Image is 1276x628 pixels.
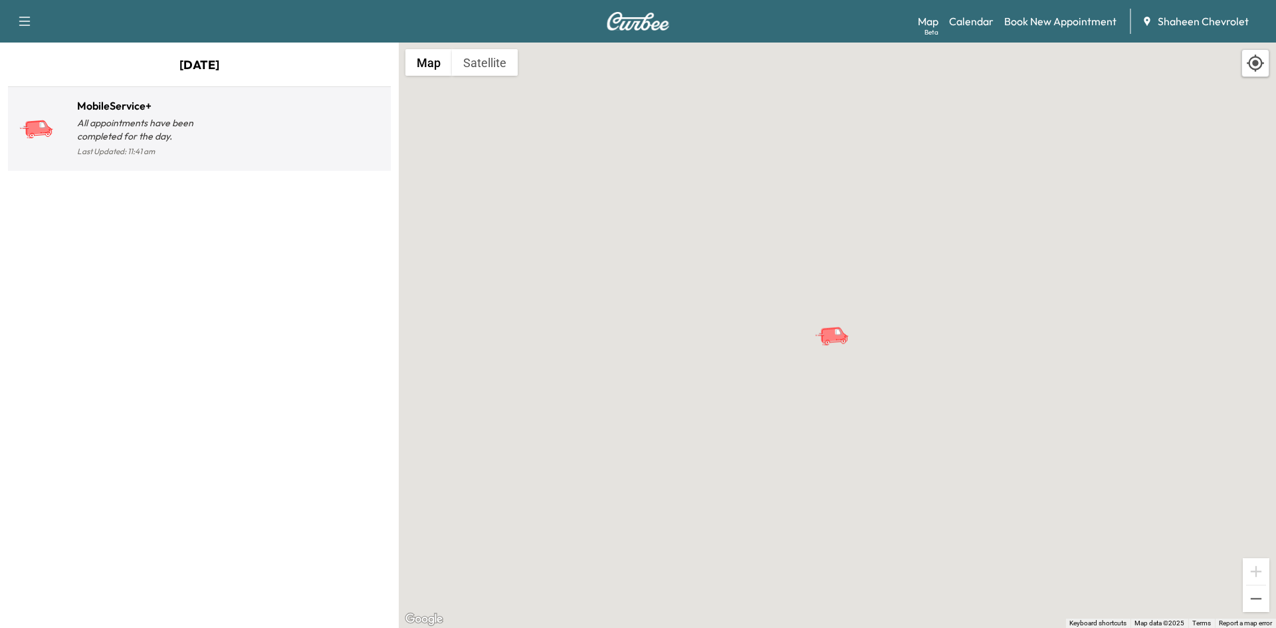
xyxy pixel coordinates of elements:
[77,116,199,143] p: All appointments have been completed for the day.
[814,312,861,336] gmp-advanced-marker: MobileService+
[1243,585,1269,612] button: Zoom out
[402,611,446,628] a: Open this area in Google Maps (opens a new window)
[1158,13,1249,29] span: Shaheen Chevrolet
[405,49,452,76] button: Show street map
[1134,619,1184,627] span: Map data ©2025
[77,98,199,114] h1: MobileService+
[452,49,518,76] button: Show satellite imagery
[924,27,938,37] div: Beta
[949,13,994,29] a: Calendar
[402,611,446,628] img: Google
[1069,619,1126,628] button: Keyboard shortcuts
[1004,13,1116,29] a: Book New Appointment
[1243,558,1269,585] button: Zoom in
[918,13,938,29] a: MapBeta
[77,143,199,160] p: Last Updated: 11:41 am
[1219,619,1272,627] a: Report a map error
[606,12,670,31] img: Curbee Logo
[1192,619,1211,627] a: Terms (opens in new tab)
[1241,49,1269,77] div: Recenter map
